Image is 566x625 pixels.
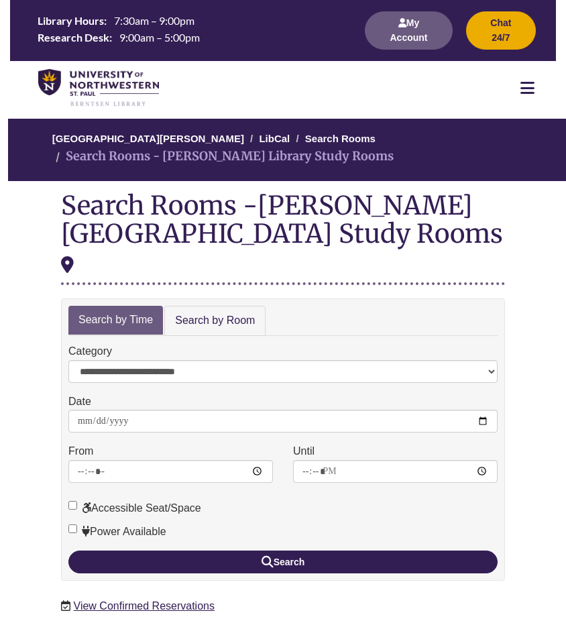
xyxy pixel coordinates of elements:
[52,147,394,166] li: Search Rooms - [PERSON_NAME] Library Study Rooms
[68,443,93,460] label: From
[164,306,266,336] a: Search by Room
[119,31,200,44] span: 9:00am – 5:00pm
[38,69,159,107] img: UNWSP Library Logo
[68,523,166,541] label: Power Available
[68,551,498,573] button: Search
[61,119,505,181] nav: Breadcrumb
[74,600,215,612] a: View Confirmed Reservations
[32,13,109,28] th: Library Hours:
[305,133,376,144] a: Search Rooms
[32,13,349,48] a: Hours Today
[61,191,505,286] div: Search Rooms -
[68,500,201,517] label: Accessible Seat/Space
[466,32,536,43] a: Chat 24/7
[61,189,503,278] div: [PERSON_NAME][GEOGRAPHIC_DATA] Study Rooms
[68,524,77,533] input: Power Available
[365,32,452,43] a: My Account
[114,14,194,27] span: 7:30am – 9:00pm
[365,11,452,50] button: My Account
[68,393,91,410] label: Date
[68,306,163,335] a: Search by Time
[293,443,315,460] label: Until
[32,13,349,46] table: Hours Today
[259,133,290,144] a: LibCal
[68,343,112,360] label: Category
[32,30,114,44] th: Research Desk:
[52,133,244,144] a: [GEOGRAPHIC_DATA][PERSON_NAME]
[466,11,536,50] button: Chat 24/7
[68,501,77,510] input: Accessible Seat/Space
